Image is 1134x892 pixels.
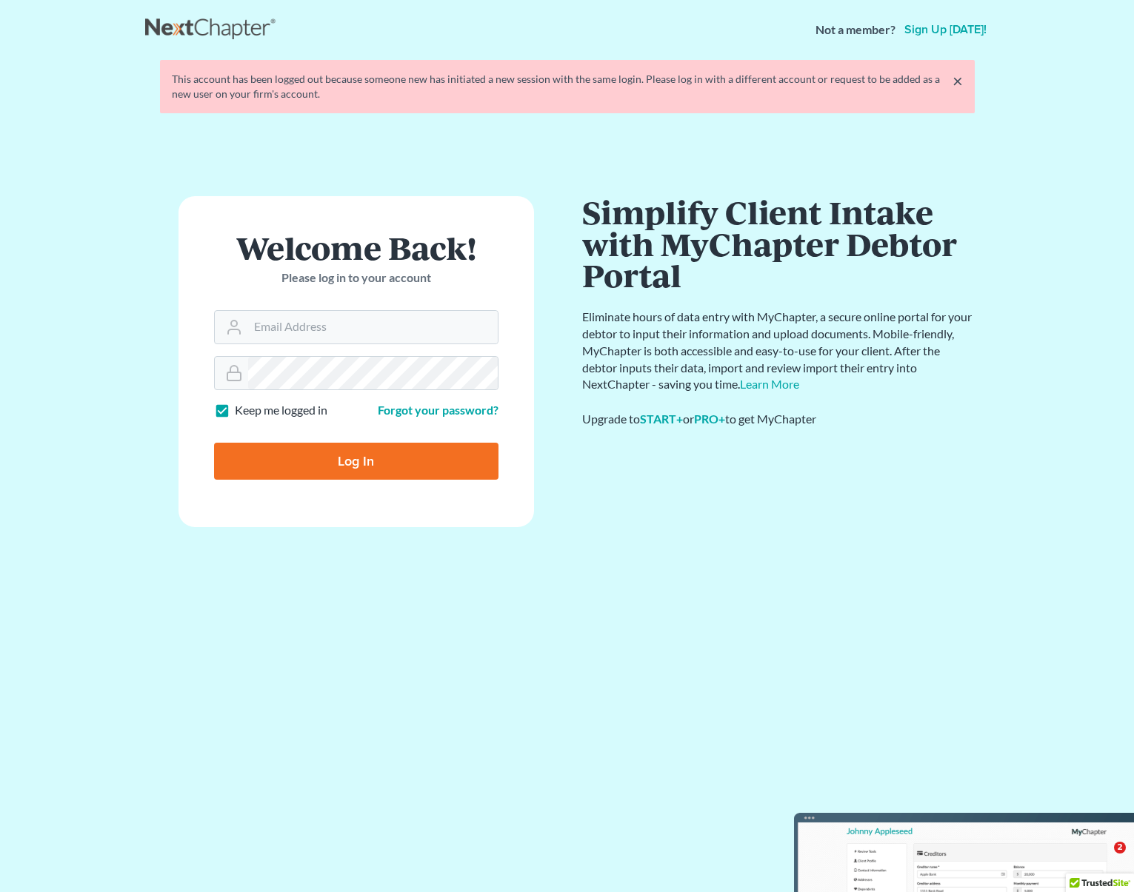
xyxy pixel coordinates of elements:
[214,443,498,480] input: Log In
[235,402,327,419] label: Keep me logged in
[582,196,975,291] h1: Simplify Client Intake with MyChapter Debtor Portal
[901,24,990,36] a: Sign up [DATE]!
[172,72,963,101] div: This account has been logged out because someone new has initiated a new session with the same lo...
[214,232,498,264] h1: Welcome Back!
[214,269,498,286] p: Please log in to your account
[1114,842,1126,854] span: 2
[640,412,683,426] a: START+
[248,311,498,343] input: Email Address
[582,411,975,428] div: Upgrade to or to get MyChapter
[740,377,799,391] a: Learn More
[694,412,725,426] a: PRO+
[1084,842,1119,877] iframe: Intercom live chat
[953,72,963,90] a: ×
[582,309,975,393] p: Eliminate hours of data entry with MyChapter, a secure online portal for your debtor to input the...
[378,403,498,417] a: Forgot your password?
[816,21,895,38] strong: Not a member?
